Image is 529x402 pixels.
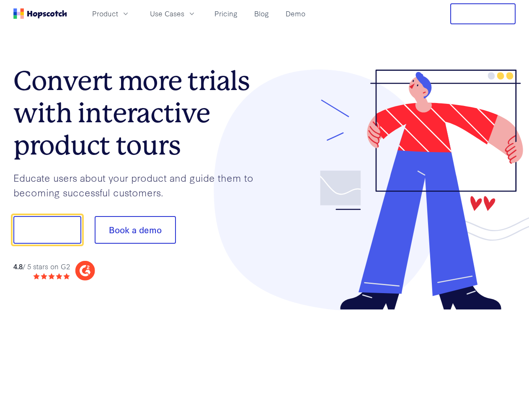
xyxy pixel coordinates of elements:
button: Product [87,7,135,21]
button: Book a demo [95,216,176,244]
span: Use Cases [150,8,184,19]
a: Blog [251,7,272,21]
a: Pricing [211,7,241,21]
button: Use Cases [145,7,201,21]
strong: 4.8 [13,261,23,271]
a: Demo [282,7,309,21]
span: Product [92,8,118,19]
button: Show me! [13,216,81,244]
a: Home [13,8,67,19]
h1: Convert more trials with interactive product tours [13,65,265,161]
div: / 5 stars on G2 [13,261,70,272]
button: Free Trial [450,3,516,24]
p: Educate users about your product and guide them to becoming successful customers. [13,170,265,199]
